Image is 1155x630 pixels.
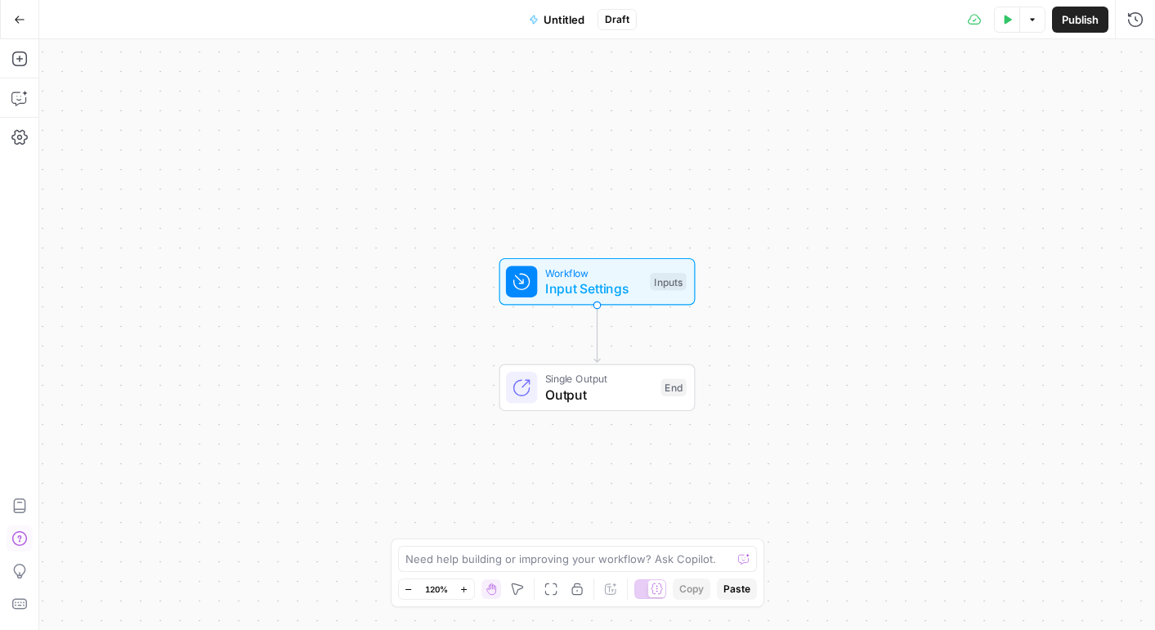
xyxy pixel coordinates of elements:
[1062,11,1099,28] span: Publish
[594,306,600,363] g: Edge from start to end
[545,385,653,404] span: Output
[673,579,710,600] button: Copy
[1052,7,1108,33] button: Publish
[679,582,704,596] span: Copy
[661,379,687,397] div: End
[545,279,642,298] span: Input Settings
[519,7,594,33] button: Untitled
[545,371,653,386] span: Single Output
[717,579,757,600] button: Paste
[445,364,750,412] div: Single OutputOutputEnd
[545,265,642,280] span: Workflow
[445,258,750,306] div: WorkflowInput SettingsInputs
[605,12,629,27] span: Draft
[425,583,448,596] span: 120%
[650,273,686,291] div: Inputs
[723,582,750,596] span: Paste
[544,11,584,28] span: Untitled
